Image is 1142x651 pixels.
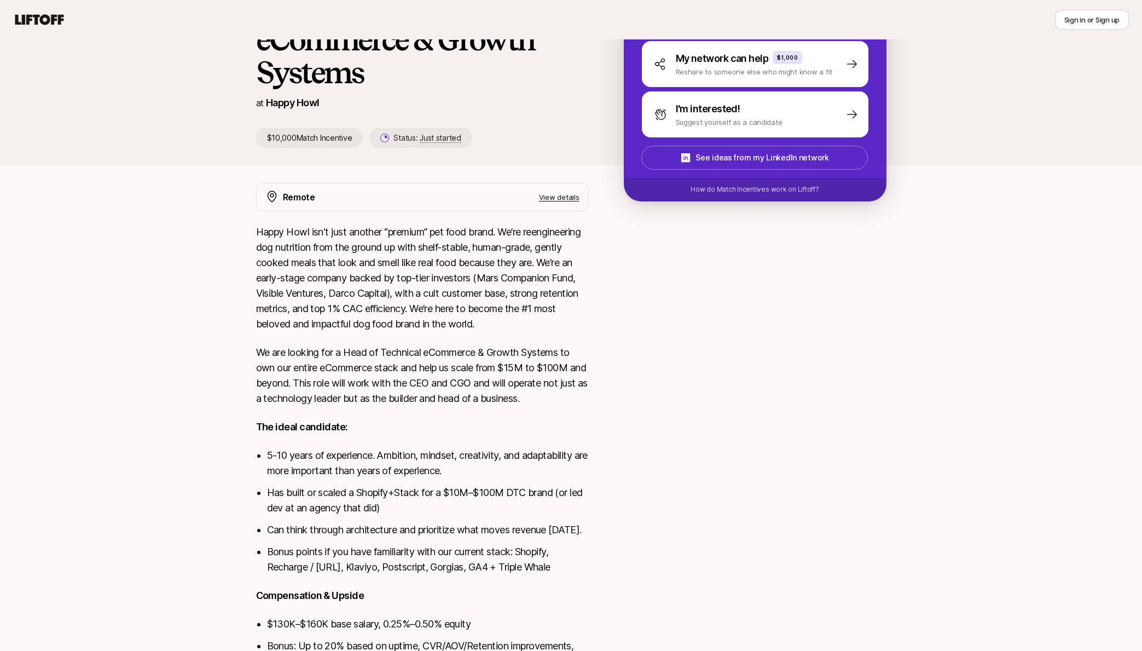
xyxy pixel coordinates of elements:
[267,617,589,632] li: $130K–$160K base salary, 0.25%–0.50% equity
[267,522,589,538] li: Can think through architecture and prioritize what moves revenue [DATE].
[256,345,589,406] p: We are looking for a Head of Technical eCommerce & Growth Systems to own our entire eCommerce sta...
[695,151,828,164] p: See ideas from my LinkedIn network
[283,190,315,204] p: Remote
[256,590,364,601] strong: Compensation & Upside
[267,485,589,516] li: Has built or scaled a Shopify+Stack for a $10M–$100M DTC brand (or led dev at an agency that did)
[539,192,579,203] p: View details
[393,131,461,145] p: Status:
[676,101,740,117] p: I'm interested!
[256,128,363,148] p: $10,000 Match Incentive
[641,146,868,170] button: See ideas from my LinkedIn network
[256,421,348,433] strong: The ideal candidate:
[777,53,798,62] p: $1,000
[676,117,782,128] p: Suggest yourself as a candidate
[420,133,461,143] span: Just started
[676,51,769,66] p: My network can help
[256,224,589,332] p: Happy Howl isn't just another “premium” pet food brand. We’re reengineering dog nutrition from th...
[256,96,264,110] p: at
[691,185,819,194] p: How do Match Incentives work on Liftoff?
[267,544,589,575] li: Bonus points if you have familiarity with our current stack: Shopify, Recharge / [URL], Klaviyo, ...
[1055,10,1129,30] button: Sign in or Sign up
[266,97,320,108] a: Happy Howl
[676,66,833,77] p: Reshare to someone else who might know a fit
[267,448,589,479] li: 5-10 years of experience. Ambition, mindset, creativity, and adaptability are more important than...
